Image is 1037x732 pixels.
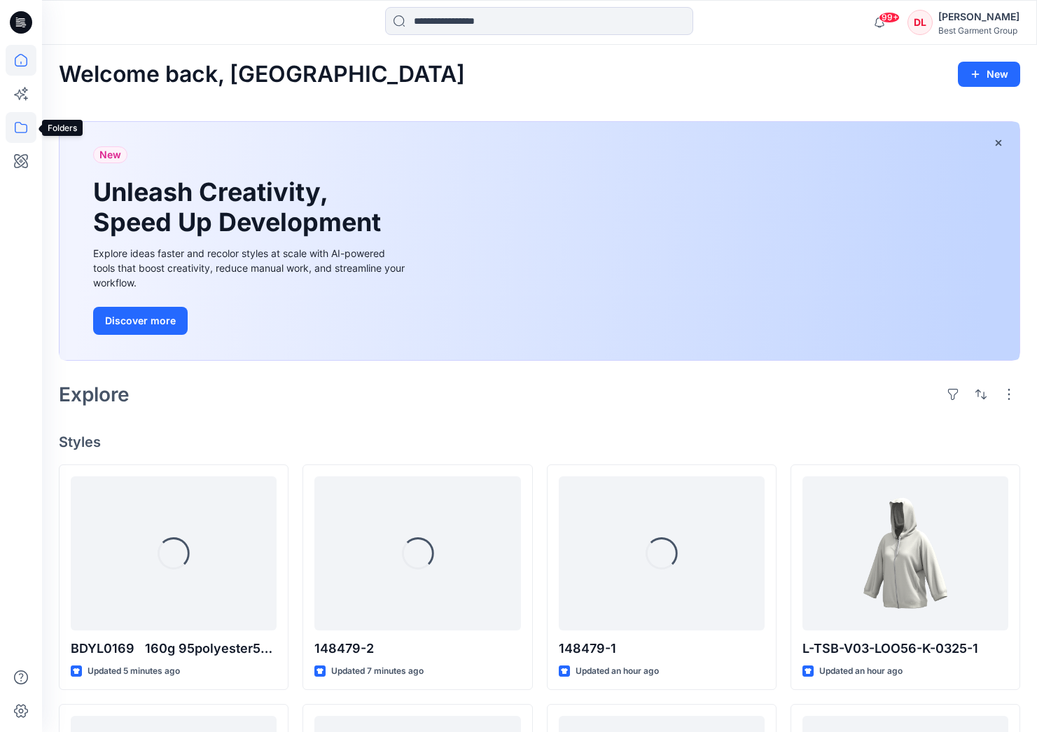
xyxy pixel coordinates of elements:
[819,664,903,679] p: Updated an hour ago
[802,639,1008,658] p: L-TSB-V03-LOO56-K-0325-1
[59,434,1020,450] h4: Styles
[331,664,424,679] p: Updated 7 minutes ago
[559,639,765,658] p: 148479-1
[93,307,188,335] button: Discover more
[93,246,408,290] div: Explore ideas faster and recolor styles at scale with AI-powered tools that boost creativity, red...
[958,62,1020,87] button: New
[938,25,1019,36] div: Best Garment Group
[99,146,121,163] span: New
[576,664,659,679] p: Updated an hour ago
[907,10,933,35] div: DL
[93,307,408,335] a: Discover more
[879,12,900,23] span: 99+
[88,664,180,679] p: Updated 5 minutes ago
[71,639,277,658] p: BDYL0169 160g 95polyester5elastane
[938,8,1019,25] div: [PERSON_NAME]
[314,639,520,658] p: 148479-2
[59,383,130,406] h2: Explore
[93,177,387,237] h1: Unleash Creativity, Speed Up Development
[802,476,1008,630] a: L-TSB-V03-LOO56-K-0325-1
[59,62,465,88] h2: Welcome back, [GEOGRAPHIC_DATA]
